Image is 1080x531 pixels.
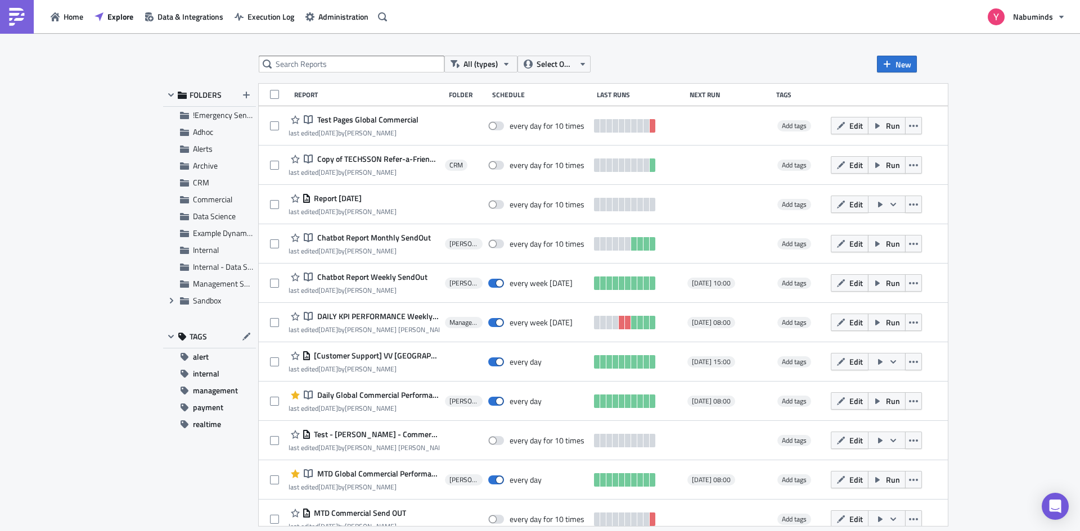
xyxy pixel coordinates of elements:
span: Add tags [777,356,811,367]
button: Run [868,117,906,134]
span: TAGS [190,332,207,342]
div: last edited by [PERSON_NAME] [289,522,406,530]
button: Run [868,392,906,410]
span: alert [193,348,209,365]
time: 2025-09-08T07:35:24Z [318,324,338,335]
div: Folder [449,90,486,99]
span: Report 2025-09-04 [311,193,362,203]
div: every day for 10 times [510,239,584,249]
input: Search Reports [259,56,444,72]
span: [PERSON_NAME] [449,279,478,288]
button: Run [868,314,906,331]
span: Add tags [777,474,811,485]
span: Edit [849,474,863,485]
button: Edit [831,314,868,331]
span: Add tags [777,514,811,525]
span: Home [64,11,83,22]
button: Edit [831,196,868,213]
time: 2025-08-29T09:58:41Z [318,246,338,256]
div: every day [510,396,542,406]
span: Add tags [782,238,807,249]
button: Select Owner [517,56,591,72]
span: New [895,58,911,70]
span: Administration [318,11,368,22]
span: Edit [849,238,863,249]
span: Edit [849,513,863,525]
span: management [193,382,238,399]
button: Data & Integrations [139,8,229,25]
button: internal [163,365,256,382]
div: last edited by [PERSON_NAME] [289,483,439,491]
span: realtime [193,416,221,433]
div: every week on Monday [510,278,573,288]
div: Last Runs [597,90,684,99]
span: Run [886,120,900,131]
span: All (types) [463,58,498,70]
time: 2025-09-04T07:24:15Z [318,206,338,217]
span: Run [886,395,900,407]
div: last edited by [PERSON_NAME] [PERSON_NAME] [289,325,439,334]
span: Edit [849,395,863,407]
button: Edit [831,392,868,410]
span: Management Subscriptions [449,318,478,327]
span: [PERSON_NAME] [449,475,478,484]
span: Chatbot Report Weekly SendOut [314,272,427,282]
span: Internal [193,244,219,256]
span: Add tags [782,474,807,485]
button: Execution Log [229,8,300,25]
span: Add tags [777,396,811,407]
span: [PERSON_NAME] [449,397,478,406]
div: every day for 10 times [510,514,584,524]
button: Explore [89,8,139,25]
span: Alerts [193,143,213,155]
span: Test Pages Global Commercial [314,115,418,125]
div: last edited by [PERSON_NAME] [289,404,439,412]
button: Home [45,8,89,25]
button: New [877,56,917,72]
span: Adhoc [193,126,213,138]
span: Data & Integrations [157,11,223,22]
div: last edited by [PERSON_NAME] [289,286,427,294]
span: Add tags [777,120,811,131]
span: Run [886,238,900,249]
button: Edit [831,274,868,292]
span: Add tags [782,160,807,170]
span: Execution Log [247,11,294,22]
span: DAILY KPI PERFORMANCE Weekly Commercial Only [314,311,439,321]
span: Select Owner [537,58,574,70]
span: [PERSON_NAME] [449,239,478,248]
span: Sandbox [193,294,221,306]
time: 2025-08-22T06:38:59Z [318,364,338,374]
time: 2025-08-21T13:40:40Z [318,403,338,414]
a: Administration [300,8,374,25]
span: Add tags [777,160,811,171]
span: Edit [849,434,863,446]
span: Edit [849,120,863,131]
button: Edit [831,117,868,134]
span: MTD Global Commercial Performance Send Out [314,469,439,479]
div: Open Intercom Messenger [1042,493,1069,520]
span: MTD Commercial Send OUT [311,508,406,518]
span: Add tags [777,199,811,210]
span: CRM [193,176,209,188]
div: every day [510,357,542,367]
div: last edited by [PERSON_NAME] [289,207,397,216]
button: Edit [831,235,868,252]
span: Add tags [782,120,807,131]
time: 2025-09-09T15:58:32Z [318,128,338,138]
div: every day for 10 times [510,435,584,446]
span: Add tags [782,278,807,288]
span: Copy of TECHSSON Refer-a-Friend Payout Report - 9th of the Month [314,154,439,164]
time: 2025-08-15T11:48:25Z [318,442,338,453]
div: last edited by [PERSON_NAME] [289,247,431,255]
button: Run [868,235,906,252]
div: every day for 10 times [510,160,584,170]
button: All (types) [444,56,517,72]
span: Add tags [782,514,807,524]
div: every week on Monday [510,317,573,328]
div: every day for 10 times [510,199,584,210]
div: Report [294,90,443,99]
span: Explore [107,11,133,22]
